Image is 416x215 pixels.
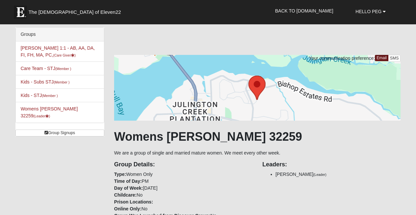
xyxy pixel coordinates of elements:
a: Kids - Subs STJ(Member ) [21,79,70,84]
small: (Member ) [54,80,69,84]
span: Your communication preference: [309,56,375,61]
h4: Leaders: [262,161,401,168]
a: Womens [PERSON_NAME] 32259(Leader) [21,106,78,118]
a: Back to [DOMAIN_NAME] [270,3,338,19]
a: Group Signups [15,130,104,136]
small: (Care Giver ) [53,53,76,57]
strong: Childcare: [114,192,136,198]
small: (Member ) [42,94,58,98]
a: [PERSON_NAME] 1:1 - AB, AA, DA, FI, FH, MA, PC,(Care Giver) [21,45,95,58]
h1: Womens [PERSON_NAME] 32259 [114,130,401,144]
a: Care Team - STJ(Member ) [21,66,71,71]
strong: Time of Day: [114,179,142,184]
img: Eleven22 logo [14,6,27,19]
li: [PERSON_NAME] [276,171,401,178]
span: Hello Peg [355,9,381,14]
a: Kids - STJ(Member ) [21,93,58,98]
strong: Type: [114,172,126,177]
small: (Member ) [55,67,71,71]
span: The [DEMOGRAPHIC_DATA] of Eleven22 [29,9,121,15]
small: (Leader) [313,173,327,177]
a: Hello Peg [351,3,391,20]
strong: Day of Week: [114,185,143,191]
a: SMS [388,55,401,62]
small: (Leader ) [34,114,50,118]
a: Email [375,55,388,61]
strong: Prison Locations: [114,199,153,204]
a: The [DEMOGRAPHIC_DATA] of Eleven22 [11,2,142,19]
div: Groups [16,28,104,41]
h4: Group Details: [114,161,253,168]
